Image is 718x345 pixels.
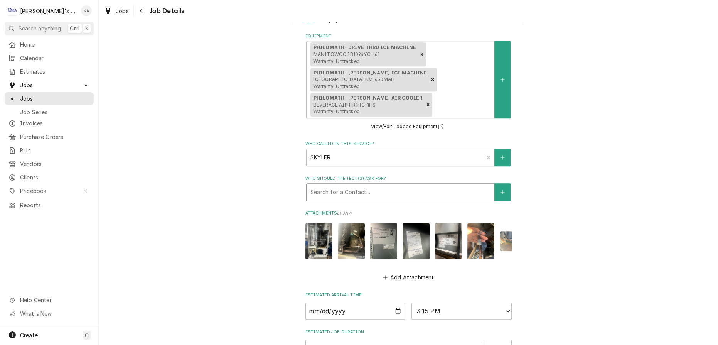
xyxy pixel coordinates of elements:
button: Create New Contact [494,149,511,166]
span: BEVERAGE AIR HR1HC-1HS Warranty: Untracked [313,102,376,115]
span: K [85,24,89,32]
label: Equipment [305,33,512,39]
div: Clay's Refrigeration's Avatar [7,5,18,16]
strong: PHILOMATH- [PERSON_NAME] AIR COOLER [313,95,423,101]
svg: Create New Contact [500,189,505,195]
svg: Create New Contact [500,155,505,160]
a: Purchase Orders [5,130,94,143]
div: Remove [object Object] [418,42,426,66]
button: Create New Equipment [494,41,511,118]
span: C [85,331,89,339]
span: ( if any ) [337,211,352,215]
a: Go to Pricebook [5,184,94,197]
div: KA [81,5,92,16]
select: Time Select [411,303,512,320]
span: Jobs [116,7,129,15]
span: Job Series [20,108,90,116]
a: Reports [5,199,94,211]
span: What's New [20,309,89,318]
div: Attachments [305,210,512,282]
span: Clients [20,173,90,181]
span: Jobs [20,81,78,89]
a: Jobs [101,5,132,17]
img: MPZL0670QQKSEcYCROCU [338,223,365,259]
a: Vendors [5,157,94,170]
div: C [7,5,18,16]
a: Clients [5,171,94,184]
label: Estimated Arrival Time [305,292,512,298]
span: Calendar [20,54,90,62]
span: MANITOWOC IB1094YC-161 Warranty: Untracked [313,51,380,64]
a: Bills [5,144,94,157]
a: Estimates [5,65,94,78]
div: Remove [object Object] [428,68,437,92]
div: Who should the tech(s) ask for? [305,176,512,201]
img: 8QPfhD4Q3OYW7gSCEvBR [467,223,494,259]
a: Home [5,38,94,51]
button: Add Attachment [381,272,435,282]
a: Invoices [5,117,94,130]
span: Invoices [20,119,90,127]
label: Who should the tech(s) ask for? [305,176,512,182]
div: Remove [object Object] [424,93,432,117]
a: Calendar [5,52,94,64]
span: Reports [20,201,90,209]
span: Create [20,332,38,338]
span: Estimates [20,68,90,76]
span: Pricebook [20,187,78,195]
img: eLtUOsbMSemkAkVXJEI0 [370,223,397,259]
div: Korey Austin's Avatar [81,5,92,16]
img: TvVf4lncRseq1sebkCbg [403,223,430,259]
span: Jobs [20,95,90,103]
div: [PERSON_NAME]'s Refrigeration [20,7,77,15]
a: Job Series [5,106,94,118]
div: Equipment [305,33,512,131]
strong: PHILOMATH- DRIVE THRU ICE MACHINE [313,44,416,50]
img: nbAxFCtzSrKxwJXPjjFB [500,231,527,252]
strong: PHILOMATH- [PERSON_NAME] ICE MACHINE [313,70,427,76]
img: TlIOnR3tSA25NR2M9SQO [435,223,462,259]
a: Go to What's New [5,307,94,320]
label: Who called in this service? [305,141,512,147]
div: Who called in this service? [305,141,512,166]
span: Bills [20,146,90,154]
a: Go to Help Center [5,294,94,306]
label: Attachments [305,210,512,216]
button: Navigate back [135,5,148,17]
span: Home [20,41,90,49]
svg: Create New Equipment [500,77,505,83]
span: Ctrl [70,24,80,32]
div: Estimated Arrival Time [305,292,512,320]
span: Job Details [148,6,185,16]
span: [GEOGRAPHIC_DATA] KM-650MAH Warranty: Untracked [313,76,394,89]
input: Date [305,303,406,320]
button: View/Edit Logged Equipment [370,122,447,132]
button: Create New Contact [494,183,511,201]
span: Vendors [20,160,90,168]
a: Go to Jobs [5,79,94,91]
label: Estimated Job Duration [305,329,512,335]
span: Purchase Orders [20,133,90,141]
img: 5ghxX0PBSoKhEZb8TMoe [305,223,332,259]
span: Search anything [19,24,61,32]
a: Jobs [5,92,94,105]
button: Search anythingCtrlK [5,22,94,35]
span: Help Center [20,296,89,304]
